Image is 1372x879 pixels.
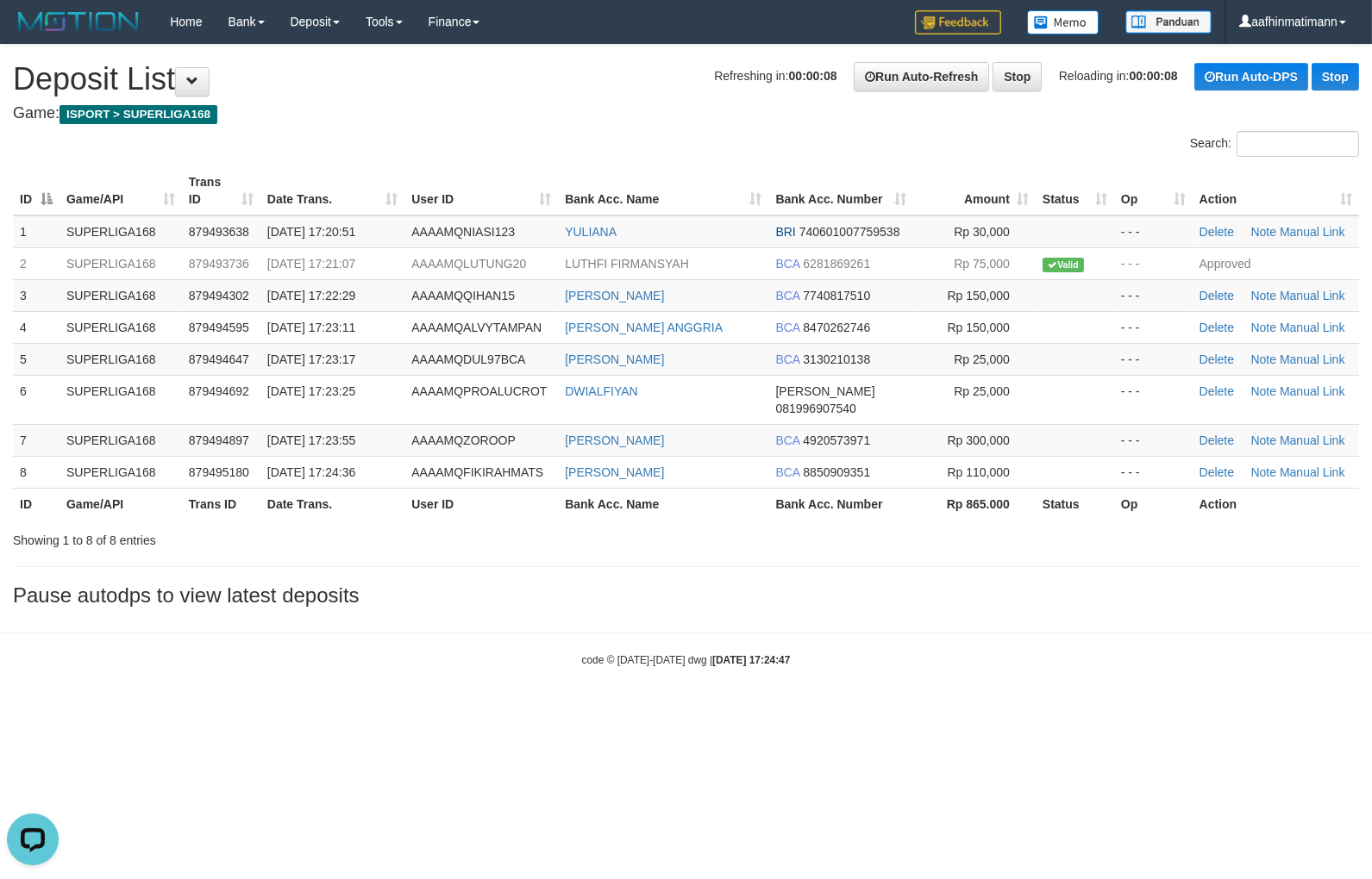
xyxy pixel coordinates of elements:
[60,279,182,311] td: SUPERLIGA168
[1251,352,1277,366] a: Note
[1114,343,1193,375] td: - - -
[1114,424,1193,456] td: - - -
[411,257,526,271] span: AAAAMQLUTUNG20
[60,247,182,279] td: SUPERLIGA168
[1280,384,1345,398] a: Manual Link
[1280,289,1345,302] a: Manual Link
[13,311,60,343] td: 4
[582,654,791,666] small: code © [DATE]-[DATE] dwg |
[775,402,855,415] span: Copy 081996907540 to clipboard
[954,384,1010,398] span: Rp 25,000
[13,456,60,488] td: 8
[13,62,1359,97] h1: Deposit List
[189,321,249,334] span: 879494595
[411,289,515,302] span: AAAAMQQIHAN15
[60,456,182,488] td: SUPERLIGA168
[1125,10,1212,34] img: panduan.png
[565,321,723,334] a: [PERSON_NAME] ANGGRIA
[803,433,870,447] span: Copy 4920573971 to clipboard
[565,433,664,447] a: [PERSON_NAME]
[775,289,799,302] span: BCA
[1200,289,1234,302] a: Delete
[1043,258,1084,272] span: Valid transaction
[948,433,1010,447] span: Rp 300,000
[775,257,799,271] span: BCA
[1280,225,1345,239] a: Manual Link
[1193,247,1359,279] td: Approved
[1193,166,1359,215] th: Action: activate to sort column ascending
[1200,321,1234,334] a: Delete
[1200,465,1234,479] a: Delete
[404,488,558,520] th: User ID
[60,311,182,343] td: SUPERLIGA168
[267,289,355,302] span: [DATE] 17:22:29
[1114,375,1193,424] td: - - -
[565,384,638,398] a: DWIALFIYAN
[13,9,144,34] img: MOTION_logo.png
[1114,488,1193,520] th: Op
[13,105,1359,122] h4: Game:
[775,225,795,239] span: BRI
[775,433,799,447] span: BCA
[411,352,525,366] span: AAAAMQDUL97BCA
[182,488,260,520] th: Trans ID
[411,433,516,447] span: AAAAMQZOROOP
[789,69,837,83] strong: 00:00:08
[182,166,260,215] th: Trans ID: activate to sort column ascending
[60,424,182,456] td: SUPERLIGA168
[565,225,617,239] a: YULIANA
[60,375,182,424] td: SUPERLIGA168
[404,166,558,215] th: User ID: activate to sort column ascending
[411,384,547,398] span: AAAAMQPROALUCROT
[1237,131,1359,157] input: Search:
[954,225,1010,239] span: Rp 30,000
[775,465,799,479] span: BCA
[803,321,870,334] span: Copy 8470262746 to clipboard
[7,7,59,59] button: Open LiveChat chat widget
[1251,225,1277,239] a: Note
[60,488,182,520] th: Game/API
[267,225,355,239] span: [DATE] 17:20:51
[1194,63,1308,90] a: Run Auto-DPS
[948,465,1010,479] span: Rp 110,000
[803,289,870,302] span: Copy 7740817510 to clipboard
[189,384,249,398] span: 879494692
[267,433,355,447] span: [DATE] 17:23:55
[565,352,664,366] a: [PERSON_NAME]
[948,321,1010,334] span: Rp 150,000
[1251,384,1277,398] a: Note
[411,225,515,239] span: AAAAMQNIASI123
[60,105,217,124] span: ISPORT > SUPERLIGA168
[189,289,249,302] span: 879494302
[60,343,182,375] td: SUPERLIGA168
[799,225,900,239] span: Copy 740601007759538 to clipboard
[1114,311,1193,343] td: - - -
[1130,69,1178,83] strong: 00:00:08
[803,465,870,479] span: Copy 8850909351 to clipboard
[775,321,799,334] span: BCA
[1280,352,1345,366] a: Manual Link
[13,279,60,311] td: 3
[1251,465,1277,479] a: Note
[1193,488,1359,520] th: Action
[13,488,60,520] th: ID
[1280,465,1345,479] a: Manual Link
[1200,225,1234,239] a: Delete
[13,424,60,456] td: 7
[411,465,543,479] span: AAAAMQFIKIRAHMATS
[267,465,355,479] span: [DATE] 17:24:36
[948,289,1010,302] span: Rp 150,000
[565,257,689,271] a: LUTHFI FIRMANSYAH
[1114,215,1193,248] td: - - -
[260,166,404,215] th: Date Trans.: activate to sort column ascending
[993,62,1042,91] a: Stop
[913,488,1036,520] th: Rp 865.000
[13,247,60,279] td: 2
[954,352,1010,366] span: Rp 25,000
[60,215,182,248] td: SUPERLIGA168
[714,69,836,83] span: Refreshing in:
[1251,289,1277,302] a: Note
[1114,247,1193,279] td: - - -
[13,525,559,549] div: Showing 1 to 8 of 8 entries
[1114,279,1193,311] td: - - -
